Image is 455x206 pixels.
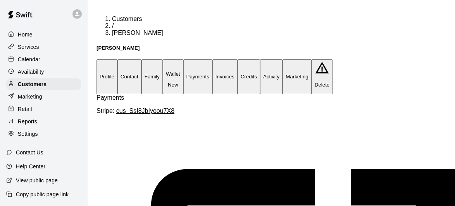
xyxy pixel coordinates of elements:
[212,59,238,94] button: Invoices
[183,59,212,94] button: Payments
[18,118,37,125] p: Reports
[18,130,38,138] p: Settings
[6,54,81,65] a: Calendar
[117,59,141,94] button: Contact
[6,116,81,127] a: Reports
[112,16,142,22] a: Customers
[166,71,180,77] p: Wallet
[18,68,44,76] p: Availability
[238,59,260,94] button: Credits
[18,31,33,38] p: Home
[16,177,58,184] p: View public page
[6,91,81,102] a: Marketing
[18,43,39,51] p: Services
[18,55,40,63] p: Calendar
[283,59,312,94] button: Marketing
[260,59,283,94] button: Activity
[141,59,163,94] button: Family
[16,163,45,170] p: Help Center
[97,94,124,101] span: Payments
[16,190,69,198] p: Copy public page link
[112,29,163,36] span: [PERSON_NAME]
[6,41,81,53] a: Services
[168,82,178,88] span: New
[6,103,81,115] a: Retail
[315,82,330,88] p: Delete
[6,78,81,90] a: Customers
[16,149,43,156] p: Contact Us
[6,128,81,140] a: Settings
[18,80,47,88] p: Customers
[6,66,81,78] a: Availability
[97,59,117,94] button: Profile
[6,29,81,40] a: Home
[18,93,42,100] p: Marketing
[18,105,32,113] p: Retail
